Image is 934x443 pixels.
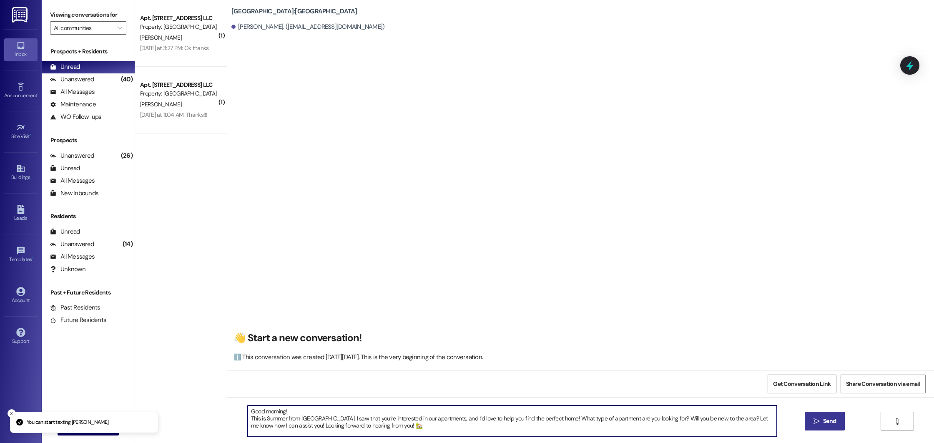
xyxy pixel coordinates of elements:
[54,21,113,35] input: All communities
[823,417,836,425] span: Send
[773,380,831,388] span: Get Conversation Link
[805,412,845,430] button: Send
[231,7,357,16] b: [GEOGRAPHIC_DATA]: [GEOGRAPHIC_DATA]
[50,151,94,160] div: Unanswered
[37,91,38,97] span: •
[841,375,926,393] button: Share Conversation via email
[42,136,135,145] div: Prospects
[50,265,85,274] div: Unknown
[117,25,122,31] i: 
[119,149,135,162] div: (26)
[894,418,900,425] i: 
[140,81,217,89] div: Apt. [STREET_ADDRESS] LLC
[813,418,820,425] i: 
[233,353,924,362] div: ℹ️ This conversation was created [DATE][DATE]. This is the very beginning of the conversation.
[50,252,95,261] div: All Messages
[8,409,16,418] button: Close toast
[50,8,126,21] label: Viewing conversations for
[4,325,38,348] a: Support
[4,121,38,143] a: Site Visit •
[140,44,208,52] div: [DATE] at 3:27 PM: Ok thanks
[50,189,98,198] div: New Inbounds
[27,419,109,426] p: You can start texting [PERSON_NAME]
[50,88,95,96] div: All Messages
[50,240,94,249] div: Unanswered
[50,164,80,173] div: Unread
[140,23,217,31] div: Property: [GEOGRAPHIC_DATA]
[50,227,80,236] div: Unread
[50,113,101,121] div: WO Follow-ups
[50,316,106,325] div: Future Residents
[50,75,94,84] div: Unanswered
[50,100,96,109] div: Maintenance
[4,244,38,266] a: Templates •
[32,255,33,261] span: •
[42,288,135,297] div: Past + Future Residents
[248,405,777,437] textarea: Good morning! This is Summer from [GEOGRAPHIC_DATA]. I saw that you’re interested in our apartmen...
[119,73,135,86] div: (40)
[42,47,135,56] div: Prospects + Residents
[140,101,182,108] span: [PERSON_NAME]
[30,132,31,138] span: •
[846,380,920,388] span: Share Conversation via email
[12,7,29,23] img: ResiDesk Logo
[768,375,836,393] button: Get Conversation Link
[140,89,217,98] div: Property: [GEOGRAPHIC_DATA]
[50,63,80,71] div: Unread
[4,161,38,184] a: Buildings
[50,176,95,185] div: All Messages
[140,34,182,41] span: [PERSON_NAME]
[4,38,38,61] a: Inbox
[121,238,135,251] div: (14)
[140,14,217,23] div: Apt. [STREET_ADDRESS] LLC
[231,23,385,31] div: [PERSON_NAME]. ([EMAIL_ADDRESS][DOMAIN_NAME])
[4,284,38,307] a: Account
[233,332,924,345] h2: 👋 Start a new conversation!
[140,111,208,118] div: [DATE] at 11:04 AM: Thanks!!!
[4,202,38,225] a: Leads
[50,303,100,312] div: Past Residents
[42,212,135,221] div: Residents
